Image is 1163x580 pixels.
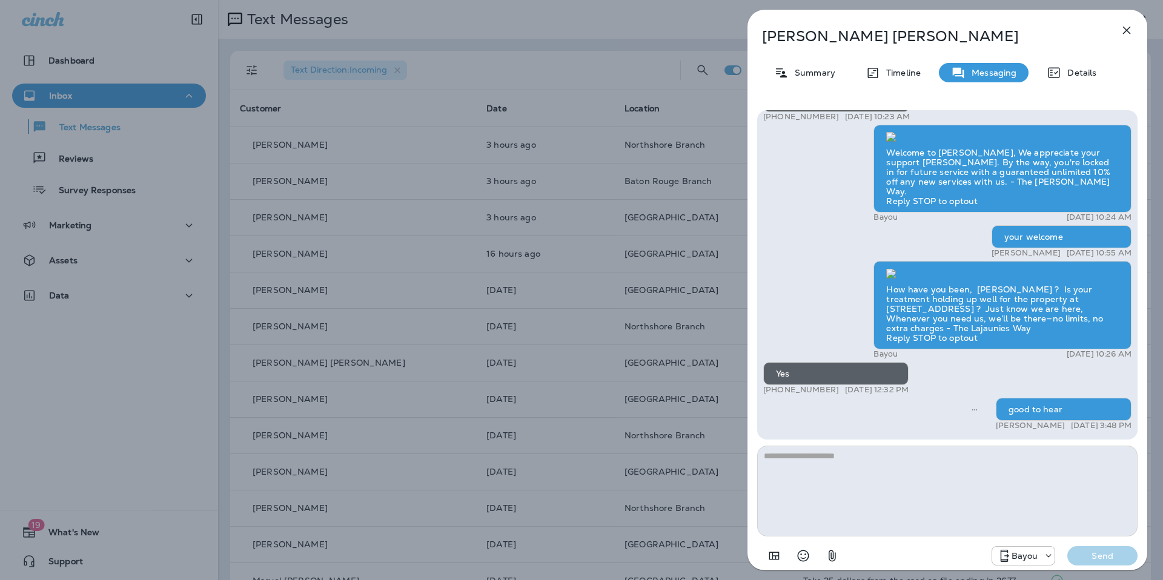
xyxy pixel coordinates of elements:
img: twilio-download [886,269,896,278]
p: [DATE] 12:32 PM [845,385,909,395]
span: Sent [972,403,978,414]
img: twilio-download [886,132,896,142]
p: Summary [789,68,835,77]
button: Select an emoji [791,544,815,568]
p: [DATE] 10:23 AM [845,112,910,122]
p: Timeline [880,68,921,77]
p: [DATE] 3:48 PM [1071,421,1132,430]
p: [PERSON_NAME] [PERSON_NAME] [762,28,1093,45]
p: Bayou [873,349,898,359]
p: [PHONE_NUMBER] [763,385,839,395]
div: How have you been, [PERSON_NAME] ? Is your treatment holding up well for the property at [STREET_... [873,261,1132,349]
p: [DATE] 10:24 AM [1067,213,1132,222]
p: Details [1061,68,1096,77]
div: +1 (985) 315-4311 [992,549,1055,563]
p: [DATE] 10:26 AM [1067,349,1132,359]
p: Messaging [966,68,1016,77]
div: good to hear [996,398,1132,421]
button: Add in a premade template [762,544,786,568]
div: Welcome to [PERSON_NAME], We appreciate your support [PERSON_NAME]. By the way, you're locked in ... [873,125,1132,213]
p: [PERSON_NAME] [996,421,1065,430]
div: Yes [763,362,909,385]
p: [PHONE_NUMBER] [763,112,839,122]
p: Bayou [1012,551,1038,561]
div: your welcome [992,225,1132,248]
p: [DATE] 10:55 AM [1067,248,1132,258]
p: Bayou [873,213,898,222]
p: [PERSON_NAME] [992,248,1061,258]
